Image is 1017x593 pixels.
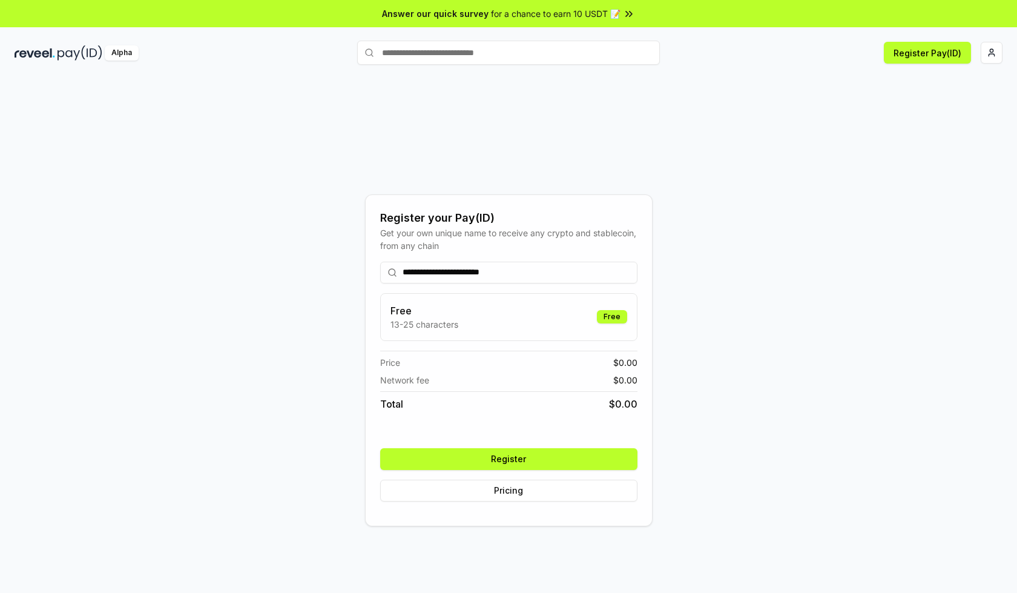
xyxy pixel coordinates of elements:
img: reveel_dark [15,45,55,61]
span: $ 0.00 [609,397,637,411]
span: Answer our quick survey [382,7,489,20]
span: Total [380,397,403,411]
div: Alpha [105,45,139,61]
span: $ 0.00 [613,374,637,386]
span: for a chance to earn 10 USDT 📝 [491,7,620,20]
span: Price [380,356,400,369]
div: Register your Pay(ID) [380,210,637,227]
button: Pricing [380,480,637,502]
span: Network fee [380,374,429,386]
img: pay_id [58,45,102,61]
button: Register Pay(ID) [884,42,971,64]
span: $ 0.00 [613,356,637,369]
div: Get your own unique name to receive any crypto and stablecoin, from any chain [380,227,637,252]
h3: Free [390,303,458,318]
p: 13-25 characters [390,318,458,331]
button: Register [380,448,637,470]
div: Free [597,310,627,323]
